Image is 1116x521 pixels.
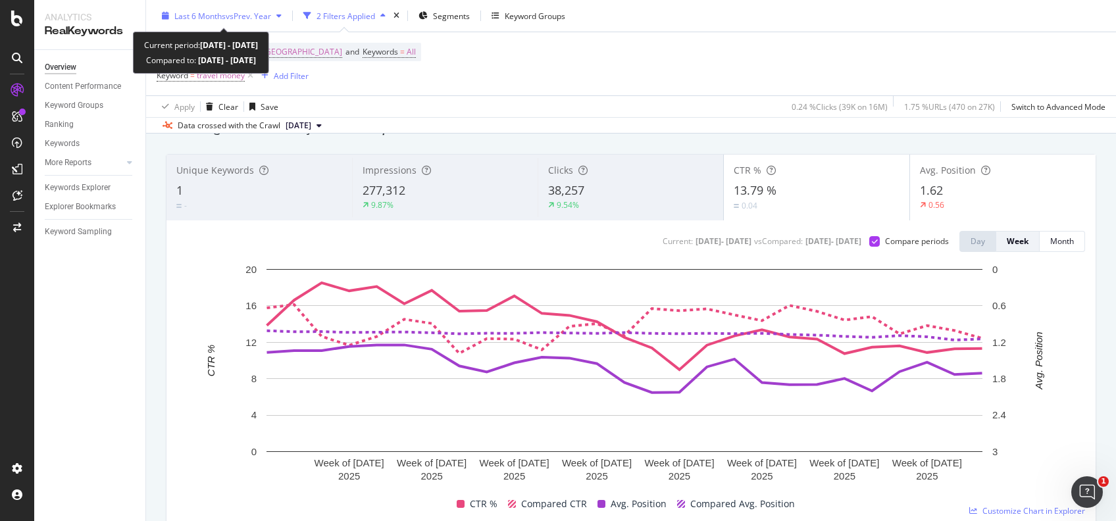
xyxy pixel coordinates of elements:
span: Customize Chart in Explorer [982,505,1085,516]
span: 1.62 [920,182,943,198]
text: 20 [245,264,257,275]
a: More Reports [45,156,123,170]
text: 3 [992,446,998,457]
div: Keywords [45,137,80,151]
a: Customize Chart in Explorer [969,505,1085,516]
text: CTR % [205,345,216,376]
text: 0 [251,446,257,457]
text: 8 [251,373,257,384]
text: Week of [DATE] [892,457,962,468]
div: Keyword Groups [45,99,103,112]
div: 2 Filters Applied [317,10,375,21]
div: Overview [45,61,76,74]
text: 2025 [338,470,360,482]
button: Segments [413,5,475,26]
div: Month [1050,236,1074,247]
text: 1.8 [992,373,1006,384]
div: - [184,200,187,211]
span: Avg. Position [611,496,667,512]
text: Week of [DATE] [480,457,549,468]
div: Save [261,101,278,112]
div: Current period: [144,37,258,53]
text: Week of [DATE] [809,457,879,468]
span: All [407,43,416,61]
span: Keyword [157,70,188,81]
text: 16 [245,300,257,311]
span: 38,257 [548,182,584,198]
div: RealKeywords [45,24,135,39]
button: Week [996,231,1040,252]
text: Week of [DATE] [315,457,384,468]
span: Clicks [548,164,573,176]
img: Equal [176,204,182,208]
div: times [391,9,402,22]
button: 2 Filters Applied [298,5,391,26]
button: Save [244,96,278,117]
svg: A chart. [177,262,1072,491]
button: Apply [157,96,195,117]
text: 4 [251,409,257,420]
span: Avg. Position [920,164,976,176]
span: Segments [433,10,470,21]
div: Current: [663,236,693,247]
b: [DATE] - [DATE] [200,39,258,51]
span: Compared CTR [521,496,587,512]
a: Keywords [45,137,136,151]
text: 2.4 [992,409,1006,420]
span: 1 [176,182,183,198]
text: 2025 [586,470,607,482]
text: Avg. Position [1033,332,1044,389]
img: Equal [734,204,739,208]
text: Week of [DATE] [644,457,714,468]
text: 2025 [751,470,773,482]
span: 2025 Sep. 22nd [286,120,311,132]
div: More Reports [45,156,91,170]
span: 1 [1098,476,1109,487]
div: [DATE] - [DATE] [805,236,861,247]
div: Keyword Sampling [45,225,112,239]
span: vs Prev. Year [226,10,271,21]
span: Last 6 Months [174,10,226,21]
div: Clear [218,101,238,112]
div: Switch to Advanced Mode [1011,101,1105,112]
button: Add Filter [256,68,309,84]
span: [GEOGRAPHIC_DATA] [263,43,342,61]
span: CTR % [734,164,761,176]
button: Day [959,231,996,252]
text: 2025 [420,470,442,482]
b: [DATE] - [DATE] [196,55,256,66]
div: Week [1007,236,1028,247]
div: Compare periods [885,236,949,247]
text: 2025 [669,470,690,482]
text: 1.2 [992,337,1006,348]
div: Data crossed with the Crawl [178,120,280,132]
span: 277,312 [363,182,405,198]
a: Keyword Sampling [45,225,136,239]
button: [DATE] [280,118,327,134]
a: Keywords Explorer [45,181,136,195]
text: 2025 [916,470,938,482]
span: = [400,46,405,57]
text: 2025 [503,470,525,482]
div: Apply [174,101,195,112]
div: Day [971,236,985,247]
span: Impressions [363,164,417,176]
div: 9.87% [371,199,393,211]
button: Switch to Advanced Mode [1006,96,1105,117]
a: Explorer Bookmarks [45,200,136,214]
a: Content Performance [45,80,136,93]
span: Keywords [363,46,398,57]
span: 13.79 % [734,182,776,198]
text: 2025 [834,470,855,482]
button: Last 6 MonthsvsPrev. Year [157,5,287,26]
a: Ranking [45,118,136,132]
span: = [190,70,195,81]
div: 0.04 [742,200,757,211]
a: Overview [45,61,136,74]
div: Compared to: [146,53,256,68]
span: Unique Keywords [176,164,254,176]
a: Keyword Groups [45,99,136,112]
div: [DATE] - [DATE] [696,236,751,247]
text: 0 [992,264,998,275]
